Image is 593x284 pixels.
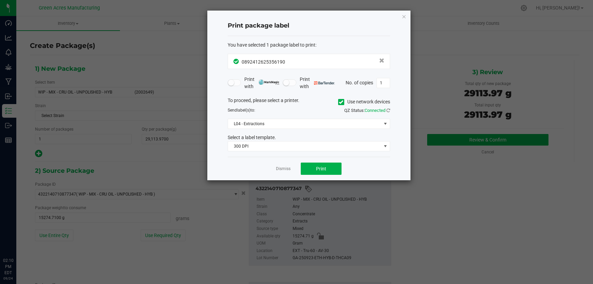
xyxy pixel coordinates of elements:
span: Send to: [228,108,255,113]
img: bartender.png [314,81,335,85]
span: You have selected 1 package label to print [228,42,315,48]
h4: Print package label [228,21,390,30]
span: 300 DPI [228,141,381,151]
div: : [228,41,390,49]
span: In Sync [233,58,240,65]
div: To proceed, please select a printer. [223,97,395,107]
span: QZ Status: [344,108,390,113]
img: mark_magic_cybra.png [259,80,279,85]
span: 0892412625356190 [242,59,285,65]
div: Select a label template. [223,134,395,141]
label: Use network devices [338,98,390,105]
span: label(s) [237,108,250,113]
span: Print with [244,76,279,90]
span: Print [316,166,326,171]
a: Dismiss [276,166,291,172]
span: L04 - Extractions [228,119,381,129]
button: Print [301,163,342,175]
span: No. of copies [346,80,373,85]
span: Print with [300,76,335,90]
span: Connected [365,108,385,113]
iframe: Resource center [7,230,27,250]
